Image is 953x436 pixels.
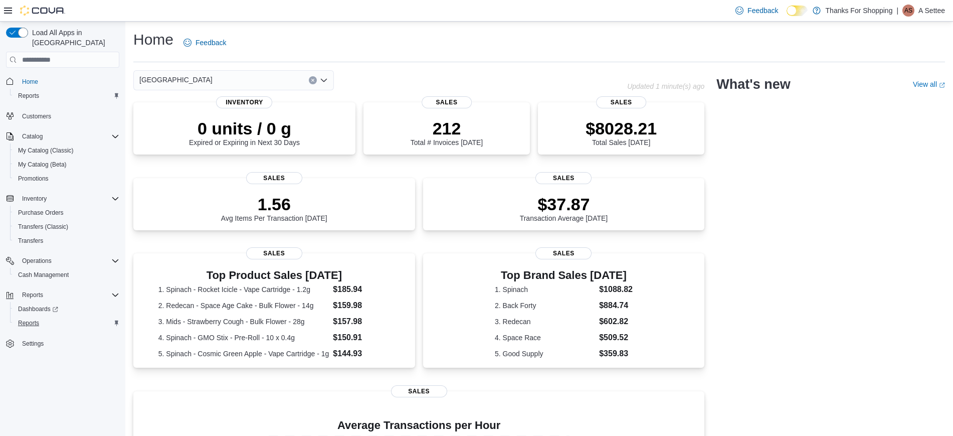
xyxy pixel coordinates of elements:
h4: Average Transactions per Hour [141,419,696,431]
span: Feedback [747,6,778,16]
span: Sales [246,247,302,259]
span: Sales [391,385,447,397]
span: Reports [18,319,39,327]
span: Home [18,75,119,87]
dd: $602.82 [599,316,633,328]
button: Customers [2,109,123,123]
span: Sales [246,172,302,184]
div: Expired or Expiring in Next 30 Days [189,118,300,147]
span: Promotions [18,175,49,183]
a: Customers [18,110,55,122]
span: My Catalog (Classic) [18,147,74,155]
a: Feedback [731,1,782,21]
span: Reports [18,289,119,301]
span: Transfers [14,235,119,247]
span: Home [22,78,38,86]
span: Sales [596,96,646,108]
dt: 5. Spinach - Cosmic Green Apple - Vape Cartridge - 1g [158,349,329,359]
button: Open list of options [320,76,328,84]
p: | [896,5,898,17]
span: Sales [535,172,592,184]
a: Feedback [179,33,230,53]
dt: 2. Redecan - Space Age Cake - Bulk Flower - 14g [158,301,329,311]
span: Inventory [22,195,47,203]
p: 0 units / 0 g [189,118,300,138]
h1: Home [133,30,173,50]
span: Dark Mode [787,16,787,17]
button: My Catalog (Beta) [10,158,123,172]
span: Purchase Orders [14,207,119,219]
button: Cash Management [10,268,123,282]
button: Purchase Orders [10,206,123,220]
img: Cova [20,6,65,16]
div: Avg Items Per Transaction [DATE] [221,194,327,222]
dd: $185.94 [333,283,390,296]
span: Catalog [22,132,43,140]
a: Dashboards [10,302,123,316]
dt: 1. Spinach [495,284,595,295]
a: My Catalog (Classic) [14,144,78,157]
dt: 4. Space Race [495,333,595,343]
dt: 3. Redecan [495,317,595,327]
span: Reports [14,90,119,102]
span: AS [904,5,912,17]
button: Clear input [309,76,317,84]
a: Promotions [14,173,53,185]
button: Home [2,74,123,88]
dd: $159.98 [333,300,390,312]
a: Home [18,76,42,88]
button: Settings [2,336,123,351]
dd: $509.52 [599,332,633,344]
span: Feedback [196,38,226,48]
h3: Top Product Sales [DATE] [158,269,390,281]
div: Total Sales [DATE] [586,118,657,147]
span: Sales [422,96,472,108]
span: Promotions [14,173,119,185]
dt: 4. Spinach - GMO Stix - Pre-Roll - 10 x 0.4g [158,333,329,343]
div: Total # Invoices [DATE] [411,118,483,147]
h2: What's new [716,76,790,92]
p: $37.87 [520,194,608,214]
span: Dashboards [18,305,58,313]
dd: $144.93 [333,348,390,360]
span: Catalog [18,130,119,142]
span: Inventory [216,96,272,108]
span: Transfers (Classic) [14,221,119,233]
button: Reports [18,289,47,301]
div: A Settee [902,5,914,17]
dt: 3. Mids - Strawberry Cough - Bulk Flower - 28g [158,317,329,327]
dt: 5. Good Supply [495,349,595,359]
span: Cash Management [14,269,119,281]
span: Operations [18,255,119,267]
h3: Top Brand Sales [DATE] [495,269,633,281]
span: Operations [22,257,52,265]
svg: External link [939,82,945,88]
button: Inventory [2,192,123,206]
button: Catalog [18,130,47,142]
a: My Catalog (Beta) [14,159,71,171]
button: Operations [18,255,56,267]
button: Catalog [2,129,123,143]
p: $8028.21 [586,118,657,138]
dt: 2. Back Forty [495,301,595,311]
dd: $884.74 [599,300,633,312]
dd: $157.98 [333,316,390,328]
button: Reports [2,288,123,302]
div: Transaction Average [DATE] [520,194,608,222]
span: Transfers [18,237,43,245]
span: Sales [535,247,592,259]
p: A Settee [918,5,945,17]
button: Reports [10,89,123,103]
a: Settings [18,338,48,350]
dt: 1. Spinach - Rocket Icicle - Vape Cartridge - 1.2g [158,284,329,295]
a: Reports [14,90,43,102]
input: Dark Mode [787,6,808,16]
span: Reports [18,92,39,100]
span: My Catalog (Classic) [14,144,119,157]
span: Reports [22,291,43,299]
span: Transfers (Classic) [18,223,68,231]
button: Operations [2,254,123,268]
span: Load All Apps in [GEOGRAPHIC_DATA] [28,28,119,48]
span: My Catalog (Beta) [14,159,119,171]
span: Settings [22,340,44,348]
